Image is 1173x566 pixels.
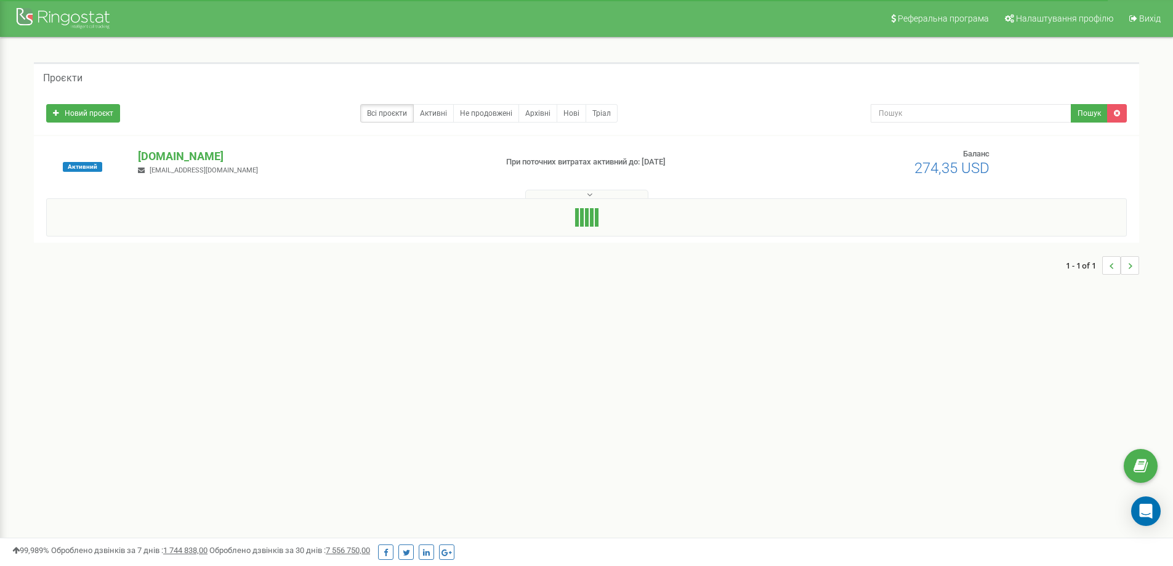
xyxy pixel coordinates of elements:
u: 1 744 838,00 [163,546,208,555]
a: Архівні [518,104,557,123]
h5: Проєкти [43,73,83,84]
span: Баланс [963,149,990,158]
a: Тріал [586,104,618,123]
span: Оброблено дзвінків за 7 днів : [51,546,208,555]
span: 274,35 USD [914,160,990,177]
a: Активні [413,104,454,123]
p: При поточних витратах активний до: [DATE] [506,156,762,168]
a: Всі проєкти [360,104,414,123]
p: [DOMAIN_NAME] [138,148,486,164]
input: Пошук [871,104,1071,123]
span: Вихід [1139,14,1161,23]
button: Пошук [1071,104,1108,123]
span: 99,989% [12,546,49,555]
span: Реферальна програма [898,14,989,23]
a: Нові [557,104,586,123]
div: Open Intercom Messenger [1131,496,1161,526]
u: 7 556 750,00 [326,546,370,555]
span: Активний [63,162,102,172]
span: 1 - 1 of 1 [1066,256,1102,275]
a: Новий проєкт [46,104,120,123]
span: [EMAIL_ADDRESS][DOMAIN_NAME] [150,166,258,174]
nav: ... [1066,244,1139,287]
a: Не продовжені [453,104,519,123]
span: Оброблено дзвінків за 30 днів : [209,546,370,555]
span: Налаштування профілю [1016,14,1113,23]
